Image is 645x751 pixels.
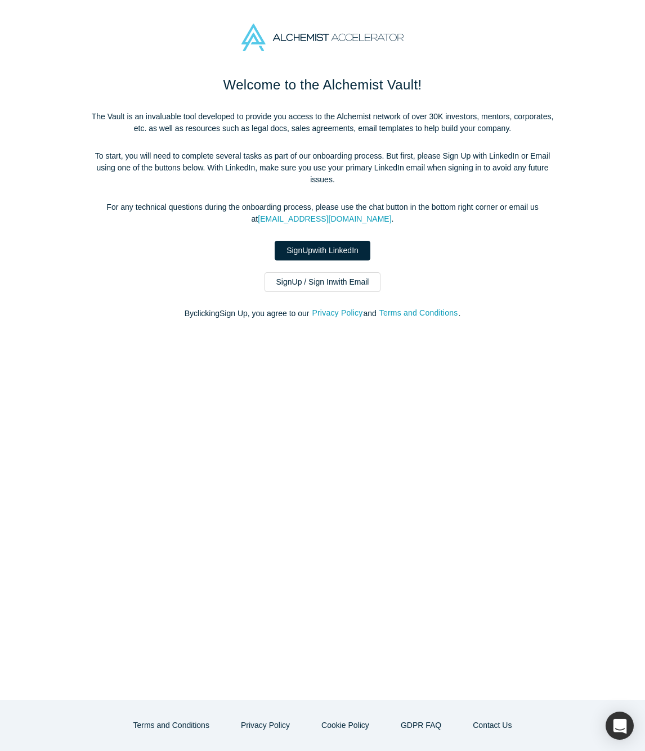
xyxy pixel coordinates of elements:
button: Contact Us [461,716,523,735]
button: Terms and Conditions [379,307,459,320]
p: The Vault is an invaluable tool developed to provide you access to the Alchemist network of over ... [86,111,559,134]
img: Alchemist Accelerator Logo [241,24,404,51]
p: For any technical questions during the onboarding process, please use the chat button in the bott... [86,201,559,225]
a: SignUp / Sign Inwith Email [265,272,381,292]
a: [EMAIL_ADDRESS][DOMAIN_NAME] [258,214,391,223]
h1: Welcome to the Alchemist Vault! [86,75,559,95]
button: Privacy Policy [229,716,302,735]
p: To start, you will need to complete several tasks as part of our onboarding process. But first, p... [86,150,559,186]
p: By clicking Sign Up , you agree to our and . [86,308,559,320]
button: Terms and Conditions [122,716,221,735]
button: Privacy Policy [311,307,363,320]
a: SignUpwith LinkedIn [275,241,370,260]
button: Cookie Policy [310,716,381,735]
a: GDPR FAQ [389,716,453,735]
